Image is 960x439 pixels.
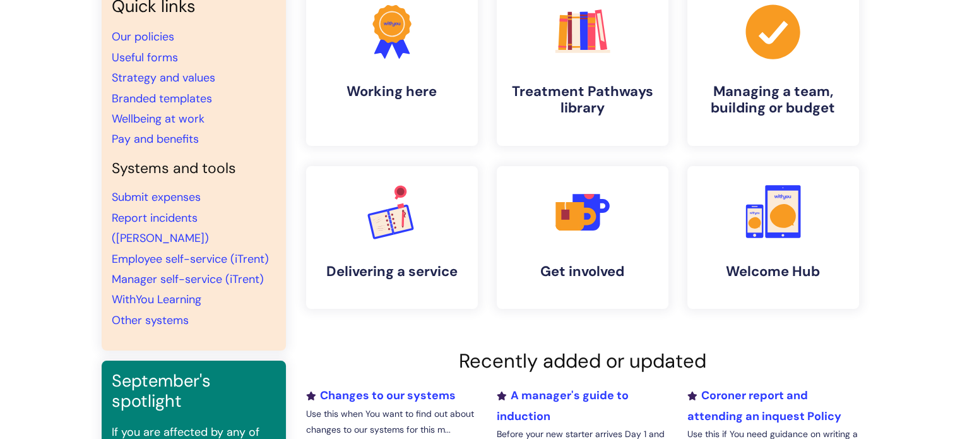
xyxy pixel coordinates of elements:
[112,210,209,246] a: Report incidents ([PERSON_NAME])
[687,166,859,309] a: Welcome Hub
[687,388,841,423] a: Coroner report and attending an inquest Policy
[112,272,264,287] a: Manager self-service (iTrent)
[112,70,215,85] a: Strategy and values
[112,131,199,147] a: Pay and benefits
[316,83,468,100] h4: Working here
[112,371,276,412] h3: September's spotlight
[697,263,849,280] h4: Welcome Hub
[497,166,668,309] a: Get involved
[112,29,174,44] a: Our policies
[112,313,189,328] a: Other systems
[507,83,658,117] h4: Treatment Pathways library
[306,349,859,373] h2: Recently added or updated
[112,160,276,177] h4: Systems and tools
[112,91,212,106] a: Branded templates
[112,111,204,126] a: Wellbeing at work
[306,406,478,438] p: Use this when You want to find out about changes to our systems for this m...
[112,251,269,267] a: Employee self-service (iTrent)
[306,388,456,403] a: Changes to our systems
[316,263,468,280] h4: Delivering a service
[306,166,478,309] a: Delivering a service
[507,263,658,280] h4: Get involved
[112,50,178,65] a: Useful forms
[697,83,849,117] h4: Managing a team, building or budget
[112,189,201,205] a: Submit expenses
[112,292,201,307] a: WithYou Learning
[496,388,628,423] a: A manager's guide to induction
